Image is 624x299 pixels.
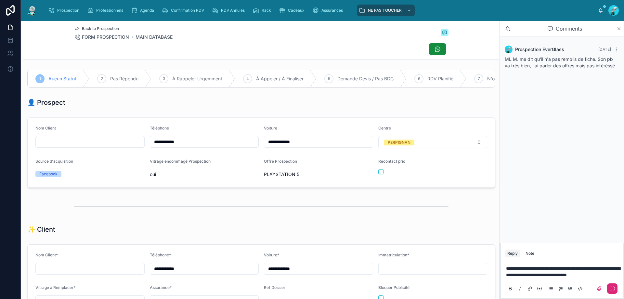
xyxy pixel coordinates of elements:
span: Prospection EverGlass [515,46,564,53]
span: À Rappeler Urgemment [172,75,222,82]
a: Assurances [310,5,347,16]
span: Recontact prio [378,159,405,164]
span: Bloquer Publicité [378,285,409,290]
span: 2 [101,76,103,81]
span: 7 [478,76,480,81]
span: FORM PROSPECTION [82,34,129,40]
span: PLAYSTATION 5 [264,171,373,178]
span: Back to Prospection [82,26,119,31]
span: Immatriculation* [378,252,409,257]
span: NE PAS TOUCHER [368,8,402,13]
span: 4 [246,76,249,81]
span: Cadeaux [288,8,305,13]
button: Reply [505,250,520,257]
h1: ✨ Client [27,225,55,234]
a: MAIN DATABASE [136,34,173,40]
span: Offre Prospection [264,159,297,164]
span: Agenda [140,8,154,13]
div: Facebook [39,171,58,177]
span: Voiture* [264,252,279,257]
span: Comments [556,25,582,33]
a: FORM PROSPECTION [74,34,129,40]
span: 1 [39,76,41,81]
a: RDV Annulés [210,5,249,16]
span: Téléphone [150,126,169,130]
span: Voiture [264,126,277,130]
span: Vitrage à Remplacer* [35,285,75,290]
span: RDV Planifié [427,75,453,82]
div: PERPIGNAN [388,140,410,145]
span: Centre [378,126,391,130]
h1: 👤 Prospect [27,98,65,107]
span: Nom Client* [35,252,58,257]
span: Aucun Statut [48,75,76,82]
img: App logo [26,5,38,16]
span: Rack [262,8,271,13]
span: Nom Client [35,126,56,130]
span: 3 [163,76,165,81]
span: Demande Devis / Pas BDG [337,75,394,82]
span: oui [150,171,259,178]
a: Prospection [46,5,84,16]
div: scrollable content [43,3,598,18]
span: Prospection [57,8,79,13]
span: Assurances [321,8,343,13]
span: ML M. me dit qu'il n'a pas remplis de fiche. Son pb va très bien, j'ai parler des offres mais pas... [505,56,615,68]
span: À Appeler / À Finaliser [256,75,304,82]
a: Back to Prospection [74,26,119,31]
span: Vitrage endommagé Prospection [150,159,211,164]
a: Rack [251,5,276,16]
span: RDV Annulés [221,8,245,13]
span: N'ont Jamais Répondu [487,75,536,82]
span: Pas Répondu [110,75,138,82]
a: Confirmation RDV [160,5,209,16]
a: Cadeaux [277,5,309,16]
span: Ref Dossier [264,285,285,290]
div: Note [526,251,534,256]
a: NE PAS TOUCHER [357,5,415,16]
span: 5 [328,76,330,81]
span: Assurance* [150,285,172,290]
span: Source d'acquisition [35,159,73,164]
a: Professionnels [85,5,128,16]
a: Agenda [129,5,159,16]
button: Select Button [378,136,487,148]
span: Téléphone* [150,252,171,257]
button: Note [523,250,537,257]
span: Professionnels [96,8,123,13]
span: 6 [418,76,420,81]
span: Confirmation RDV [171,8,204,13]
span: [DATE] [598,47,611,52]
